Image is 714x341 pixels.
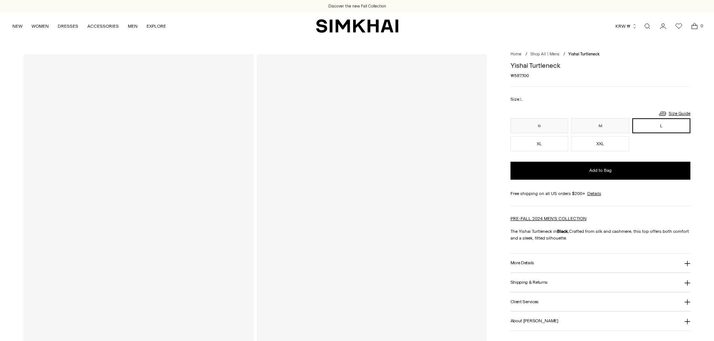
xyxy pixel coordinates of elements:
[563,51,565,58] div: /
[510,96,522,103] label: Size:
[520,97,522,102] span: L
[87,18,119,34] a: ACCESSORIES
[510,216,587,221] a: PRE-FALL 2024 MEN'S COLLECTION
[510,190,691,197] div: Free shipping on all US orders $200+
[671,19,686,34] a: Wishlist
[510,254,691,273] button: More Details
[58,18,78,34] a: DRESSES
[128,18,138,34] a: MEN
[587,190,601,197] a: Details
[147,18,166,34] a: EXPLORE
[328,3,386,9] a: Discover the new Fall Collection
[571,136,629,151] button: XXL
[571,118,629,133] button: M
[510,319,558,323] h3: About [PERSON_NAME]
[510,162,691,180] button: Add to Bag
[510,52,521,57] a: Home
[632,118,690,133] button: L
[530,52,559,57] a: Shop All | Mens
[656,19,671,34] a: Go to the account page
[557,229,569,234] strong: Black.
[510,51,691,58] nav: breadcrumbs
[510,136,569,151] button: XL
[525,51,527,58] div: /
[687,19,702,34] a: Open cart modal
[658,109,690,118] a: Size Guide
[510,280,548,285] h3: Shipping & Returns
[640,19,655,34] a: Open search modal
[510,62,691,69] h1: Yishai Turtleneck
[510,299,539,304] h3: Client Services
[510,273,691,292] button: Shipping & Returns
[698,22,705,29] span: 0
[510,228,691,241] p: The Yishai Turtleneck in Crafted from silk and cashmere, this top offers both comfort and a sleek...
[510,72,529,79] span: ₩587,100
[615,18,637,34] button: KRW ₩
[568,52,600,57] span: Yishai Turtleneck
[510,118,569,133] button: S
[31,18,49,34] a: WOMEN
[589,167,612,174] span: Add to Bag
[510,261,534,265] h3: More Details
[316,19,398,33] a: SIMKHAI
[510,292,691,311] button: Client Services
[510,311,691,331] button: About [PERSON_NAME]
[12,18,22,34] a: NEW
